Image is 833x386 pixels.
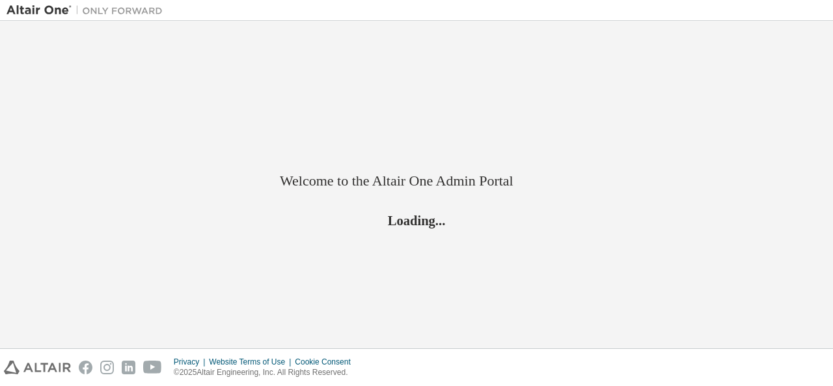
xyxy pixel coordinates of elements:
p: © 2025 Altair Engineering, Inc. All Rights Reserved. [174,367,359,378]
h2: Loading... [280,212,553,228]
img: linkedin.svg [122,361,135,374]
img: facebook.svg [79,361,92,374]
div: Privacy [174,357,209,367]
img: Altair One [7,4,169,17]
img: instagram.svg [100,361,114,374]
div: Cookie Consent [295,357,358,367]
img: altair_logo.svg [4,361,71,374]
h2: Welcome to the Altair One Admin Portal [280,172,553,190]
img: youtube.svg [143,361,162,374]
div: Website Terms of Use [209,357,295,367]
